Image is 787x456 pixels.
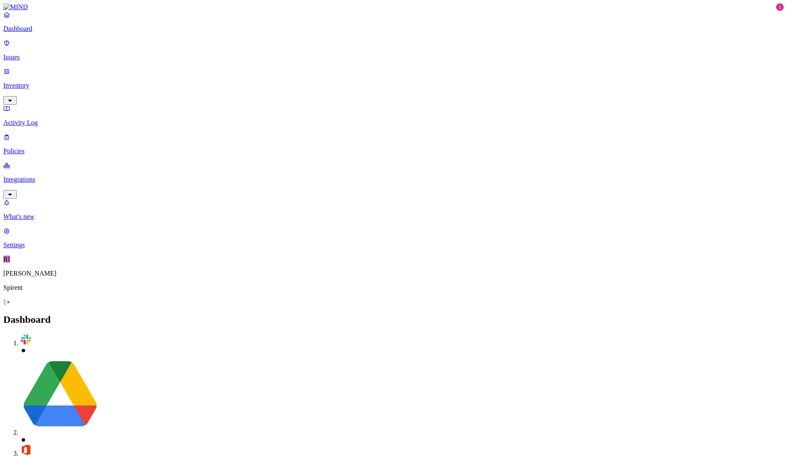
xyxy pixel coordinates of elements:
img: svg%3e [20,355,100,435]
p: Settings [3,241,784,249]
a: MIND [3,3,784,11]
p: Integrations [3,176,784,183]
a: Activity Log [3,105,784,127]
img: MIND [3,3,28,11]
h2: Dashboard [3,314,784,325]
img: svg%3e [20,444,32,456]
img: svg%3e [20,334,32,345]
a: Dashboard [3,11,784,33]
span: RI [3,256,10,263]
p: [PERSON_NAME] [3,270,784,277]
p: Spirent [3,284,784,291]
div: 1 [776,3,784,11]
p: Inventory [3,82,784,89]
p: Issues [3,53,784,61]
a: Settings [3,227,784,249]
p: Activity Log [3,119,784,127]
a: Policies [3,133,784,155]
a: Inventory [3,68,784,104]
a: Integrations [3,162,784,198]
p: Policies [3,147,784,155]
p: What's new [3,213,784,220]
a: Issues [3,39,784,61]
a: What's new [3,199,784,220]
p: Dashboard [3,25,784,33]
